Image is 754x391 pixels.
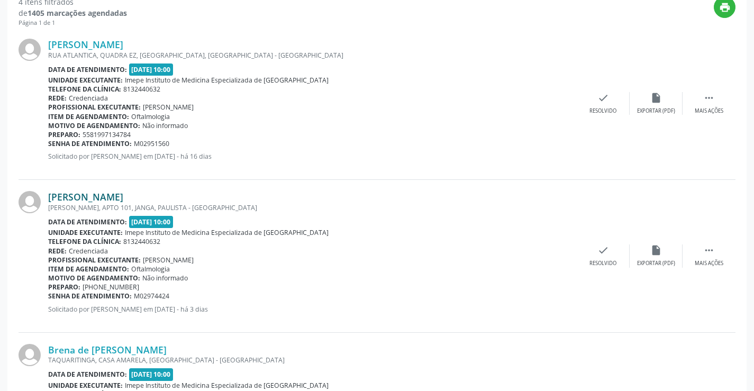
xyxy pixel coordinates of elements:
b: Telefone da clínica: [48,85,121,94]
a: Brena de [PERSON_NAME] [48,344,167,356]
a: [PERSON_NAME] [48,191,123,203]
i: print [719,2,731,13]
span: Imepe Instituto de Medicina Especializada de [GEOGRAPHIC_DATA] [125,228,329,237]
div: TAQUARITINGA, CASA AMARELA, [GEOGRAPHIC_DATA] - [GEOGRAPHIC_DATA] [48,356,577,365]
strong: 1405 marcações agendadas [28,8,127,18]
span: 5581997134784 [83,130,131,139]
i:  [703,92,715,104]
span: 8132440632 [123,237,160,246]
b: Senha de atendimento: [48,292,132,301]
div: [PERSON_NAME], APTO 101, JANGA, PAULISTA - [GEOGRAPHIC_DATA] [48,203,577,212]
b: Profissional executante: [48,256,141,265]
div: Mais ações [695,107,723,115]
span: Oftalmologia [131,112,170,121]
span: Não informado [142,274,188,283]
b: Preparo: [48,283,80,292]
b: Rede: [48,247,67,256]
span: M02974424 [134,292,169,301]
span: [DATE] 10:00 [129,63,174,76]
b: Item de agendamento: [48,265,129,274]
a: [PERSON_NAME] [48,39,123,50]
div: Exportar (PDF) [637,260,675,267]
b: Profissional executante: [48,103,141,112]
img: img [19,344,41,366]
i:  [703,244,715,256]
span: Imepe Instituto de Medicina Especializada de [GEOGRAPHIC_DATA] [125,381,329,390]
b: Rede: [48,94,67,103]
img: img [19,39,41,61]
div: Resolvido [589,107,616,115]
i: check [597,92,609,104]
span: [DATE] 10:00 [129,368,174,380]
b: Data de atendimento: [48,65,127,74]
span: Oftalmologia [131,265,170,274]
img: img [19,191,41,213]
b: Item de agendamento: [48,112,129,121]
i: check [597,244,609,256]
span: Não informado [142,121,188,130]
p: Solicitado por [PERSON_NAME] em [DATE] - há 16 dias [48,152,577,161]
b: Unidade executante: [48,228,123,237]
b: Telefone da clínica: [48,237,121,246]
b: Motivo de agendamento: [48,121,140,130]
span: M02951560 [134,139,169,148]
b: Data de atendimento: [48,217,127,226]
i: insert_drive_file [650,92,662,104]
div: Exportar (PDF) [637,107,675,115]
b: Unidade executante: [48,76,123,85]
div: RUA ATLANTICA, QUADRA EZ, [GEOGRAPHIC_DATA], [GEOGRAPHIC_DATA] - [GEOGRAPHIC_DATA] [48,51,577,60]
p: Solicitado por [PERSON_NAME] em [DATE] - há 3 dias [48,305,577,314]
span: Credenciada [69,94,108,103]
span: Credenciada [69,247,108,256]
b: Senha de atendimento: [48,139,132,148]
i: insert_drive_file [650,244,662,256]
b: Motivo de agendamento: [48,274,140,283]
span: 8132440632 [123,85,160,94]
div: Mais ações [695,260,723,267]
span: [PHONE_NUMBER] [83,283,139,292]
span: [DATE] 10:00 [129,216,174,228]
b: Data de atendimento: [48,370,127,379]
b: Preparo: [48,130,80,139]
span: [PERSON_NAME] [143,256,194,265]
div: Página 1 de 1 [19,19,127,28]
span: Imepe Instituto de Medicina Especializada de [GEOGRAPHIC_DATA] [125,76,329,85]
span: [PERSON_NAME] [143,103,194,112]
div: de [19,7,127,19]
div: Resolvido [589,260,616,267]
b: Unidade executante: [48,381,123,390]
